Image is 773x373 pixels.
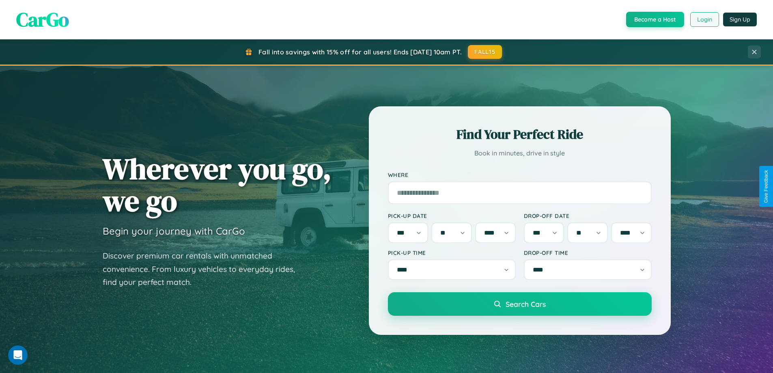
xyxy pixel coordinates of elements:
button: Become a Host [626,12,684,27]
label: Drop-off Time [524,249,652,256]
p: Discover premium car rentals with unmatched convenience. From luxury vehicles to everyday rides, ... [103,249,306,289]
div: Give Feedback [763,170,769,203]
h2: Find Your Perfect Ride [388,125,652,143]
span: CarGo [16,6,69,33]
p: Book in minutes, drive in style [388,147,652,159]
h1: Wherever you go, we go [103,153,332,217]
label: Where [388,171,652,178]
button: Login [690,12,719,27]
span: Fall into savings with 15% off for all users! Ends [DATE] 10am PT. [258,48,462,56]
label: Pick-up Time [388,249,516,256]
iframe: Intercom live chat [8,345,28,365]
button: Sign Up [723,13,757,26]
button: FALL15 [468,45,502,59]
button: Search Cars [388,292,652,316]
label: Drop-off Date [524,212,652,219]
span: Search Cars [506,300,546,308]
h3: Begin your journey with CarGo [103,225,245,237]
label: Pick-up Date [388,212,516,219]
